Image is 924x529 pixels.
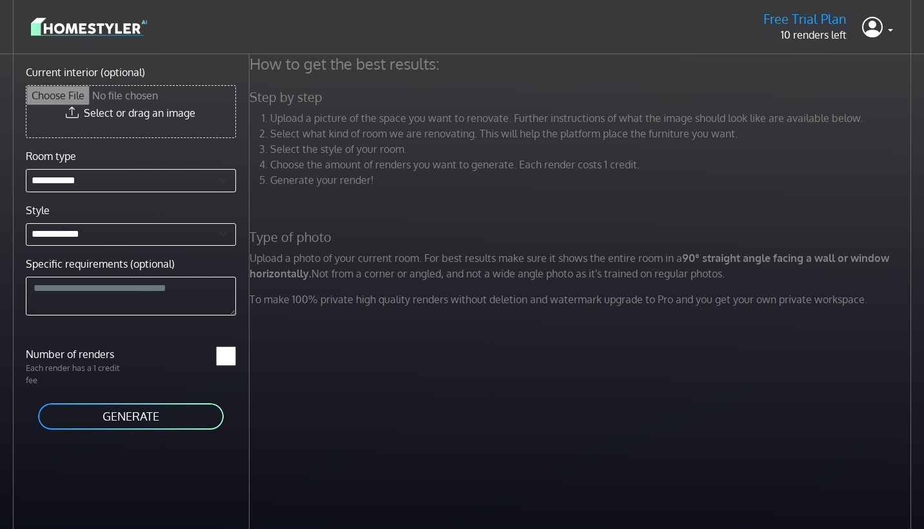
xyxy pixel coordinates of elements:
li: Upload a picture of the space you want to renovate. Further instructions of what the image should... [270,110,914,126]
h4: How to get the best results: [242,54,922,74]
p: Upload a photo of your current room. For best results make sure it shows the entire room in a Not... [242,250,922,281]
button: GENERATE [37,402,225,431]
li: Select the style of your room. [270,141,914,157]
h5: Free Trial Plan [763,11,847,27]
li: Select what kind of room we are renovating. This will help the platform place the furniture you w... [270,126,914,141]
label: Number of renders [18,346,131,362]
li: Generate your render! [270,172,914,188]
h5: Step by step [242,89,922,105]
h5: Type of photo [242,229,922,245]
label: Specific requirements (optional) [26,256,175,272]
li: Choose the amount of renders you want to generate. Each render costs 1 credit. [270,157,914,172]
img: logo-3de290ba35641baa71223ecac5eacb59cb85b4c7fdf211dc9aaecaaee71ea2f8.svg [31,15,147,38]
strong: 90° straight angle facing a wall or window horizontally. [250,252,889,280]
p: To make 100% private high quality renders without deletion and watermark upgrade to Pro and you g... [242,292,922,307]
p: Each render has a 1 credit fee [18,362,131,386]
label: Room type [26,148,76,164]
label: Current interior (optional) [26,65,145,80]
label: Style [26,203,50,218]
p: 10 renders left [763,27,847,43]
